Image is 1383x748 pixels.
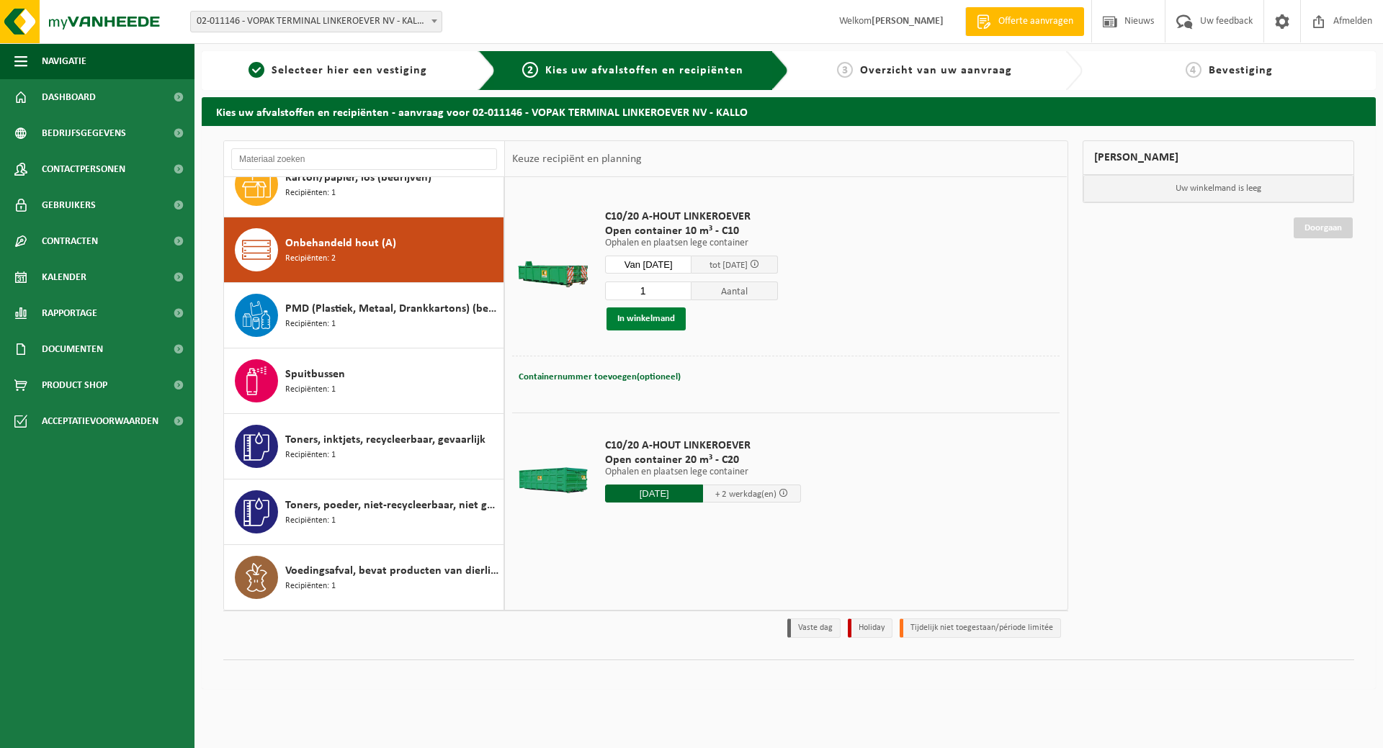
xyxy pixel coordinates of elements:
button: In winkelmand [607,307,686,330]
span: Containernummer toevoegen(optioneel) [519,372,681,382]
span: C10/20 A-HOUT LINKEROEVER [605,438,801,453]
button: Voedingsafval, bevat producten van dierlijke oorsprong, onverpakt, categorie 3 Recipiënten: 1 [224,545,504,610]
span: Recipiënten: 1 [285,449,336,462]
span: 1 [249,62,264,78]
span: 02-011146 - VOPAK TERMINAL LINKEROEVER NV - KALLO [191,12,442,32]
span: 2 [522,62,538,78]
span: Gebruikers [42,187,96,223]
div: [PERSON_NAME] [1083,140,1355,175]
span: Overzicht van uw aanvraag [860,65,1012,76]
button: Karton/papier, los (bedrijven) Recipiënten: 1 [224,152,504,217]
li: Vaste dag [787,618,841,638]
span: Recipiënten: 1 [285,186,336,200]
input: Materiaal zoeken [231,148,497,170]
span: Aantal [691,281,778,300]
h2: Kies uw afvalstoffen en recipiënten - aanvraag voor 02-011146 - VOPAK TERMINAL LINKEROEVER NV - K... [202,97,1376,125]
span: Bedrijfsgegevens [42,115,126,151]
span: Selecteer hier een vestiging [272,65,427,76]
span: C10/20 A-HOUT LINKEROEVER [605,209,778,224]
span: Toners, inktjets, recycleerbaar, gevaarlijk [285,431,485,449]
span: Recipiënten: 1 [285,317,336,331]
span: Recipiënten: 1 [285,514,336,528]
span: Contracten [42,223,98,259]
span: Bevestiging [1209,65,1273,76]
span: 02-011146 - VOPAK TERMINAL LINKEROEVER NV - KALLO [190,11,442,32]
span: 4 [1186,62,1201,78]
span: Recipiënten: 1 [285,383,336,397]
a: Offerte aanvragen [965,7,1084,36]
a: Doorgaan [1294,217,1353,238]
strong: [PERSON_NAME] [872,16,944,27]
span: Onbehandeld hout (A) [285,235,396,252]
button: Toners, poeder, niet-recycleerbaar, niet gevaarlijk Recipiënten: 1 [224,479,504,545]
input: Selecteer datum [605,256,691,274]
span: Karton/papier, los (bedrijven) [285,169,431,186]
span: Product Shop [42,367,107,403]
li: Tijdelijk niet toegestaan/période limitée [900,618,1061,638]
span: tot [DATE] [710,261,748,270]
button: PMD (Plastiek, Metaal, Drankkartons) (bedrijven) Recipiënten: 1 [224,283,504,348]
span: Open container 10 m³ - C10 [605,224,778,238]
button: Onbehandeld hout (A) Recipiënten: 2 [224,217,504,283]
p: Ophalen en plaatsen lege container [605,238,778,248]
span: Acceptatievoorwaarden [42,403,158,439]
p: Uw winkelmand is leeg [1083,175,1354,202]
span: Open container 20 m³ - C20 [605,453,801,467]
span: Navigatie [42,43,86,79]
span: Spuitbussen [285,366,345,383]
p: Ophalen en plaatsen lege container [605,467,801,477]
a: 1Selecteer hier een vestiging [209,62,467,79]
span: + 2 werkdag(en) [715,490,776,499]
button: Containernummer toevoegen(optioneel) [517,367,682,387]
span: Kalender [42,259,86,295]
input: Selecteer datum [605,485,703,503]
span: 3 [837,62,853,78]
li: Holiday [848,618,892,638]
div: Keuze recipiënt en planning [505,141,649,177]
span: Toners, poeder, niet-recycleerbaar, niet gevaarlijk [285,497,500,514]
button: Toners, inktjets, recycleerbaar, gevaarlijk Recipiënten: 1 [224,414,504,479]
span: Recipiënten: 2 [285,252,336,266]
span: Voedingsafval, bevat producten van dierlijke oorsprong, onverpakt, categorie 3 [285,562,500,580]
span: Kies uw afvalstoffen en recipiënten [545,65,743,76]
span: Rapportage [42,295,97,331]
span: Recipiënten: 1 [285,580,336,593]
button: Spuitbussen Recipiënten: 1 [224,348,504,414]
span: Offerte aanvragen [995,14,1077,29]
span: Contactpersonen [42,151,125,187]
span: Documenten [42,331,103,367]
span: PMD (Plastiek, Metaal, Drankkartons) (bedrijven) [285,300,500,317]
span: Dashboard [42,79,96,115]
